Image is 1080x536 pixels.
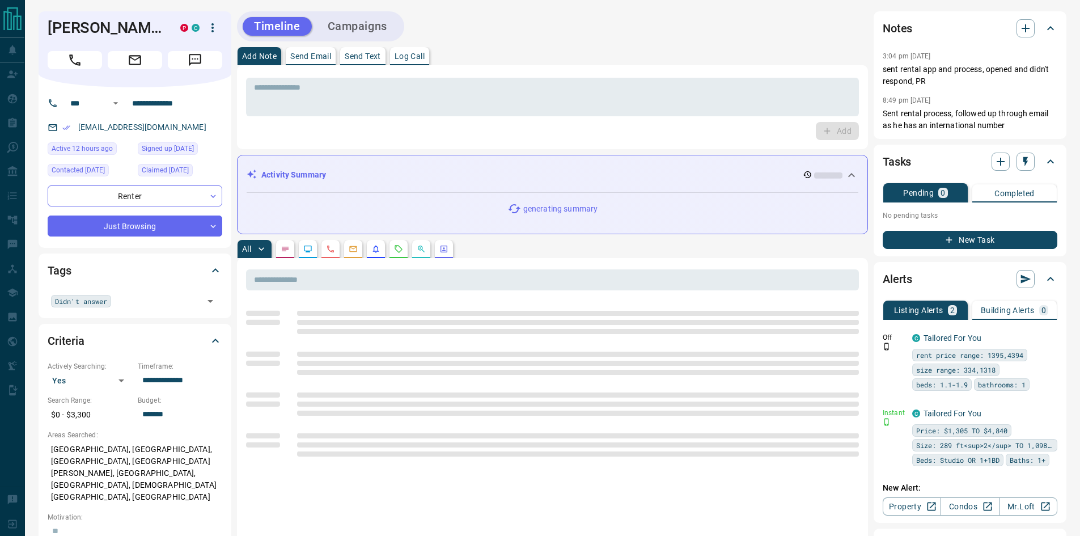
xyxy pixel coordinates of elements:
p: Pending [903,189,934,197]
a: Tailored For You [924,334,981,343]
p: Actively Searching: [48,361,132,372]
span: Claimed [DATE] [142,164,189,176]
p: 2 [950,306,955,314]
div: Just Browsing [48,216,222,237]
span: Contacted [DATE] [52,164,105,176]
p: Motivation: [48,512,222,522]
p: Off [883,332,905,343]
svg: Notes [281,244,290,254]
span: Baths: 1+ [1010,454,1045,466]
p: No pending tasks [883,207,1057,224]
a: [EMAIL_ADDRESS][DOMAIN_NAME] [78,123,206,132]
div: Activity Summary [247,164,858,185]
span: bathrooms: 1 [978,379,1026,390]
p: All [242,245,251,253]
p: Instant [883,408,905,418]
h2: Notes [883,19,912,37]
h2: Tasks [883,153,911,171]
a: Mr.Loft [999,497,1057,516]
div: Fri Jul 12 2024 [138,164,222,180]
div: Wed Jul 16 2025 [48,164,132,180]
p: Sent rental process, followed up through email as he has an international number [883,108,1057,132]
div: condos.ca [912,410,920,417]
button: Open [202,293,218,309]
p: 3:04 pm [DATE] [883,52,931,60]
div: Tasks [883,148,1057,175]
svg: Opportunities [417,244,426,254]
span: rent price range: 1395,4394 [916,349,1023,361]
p: Activity Summary [261,169,326,181]
div: Tags [48,257,222,284]
button: New Task [883,231,1057,249]
button: Campaigns [316,17,399,36]
p: Search Range: [48,395,132,406]
svg: Agent Actions [439,244,448,254]
div: Tue Aug 16 2022 [138,142,222,158]
div: Renter [48,185,222,206]
p: Budget: [138,395,222,406]
p: Building Alerts [981,306,1035,314]
a: Condos [941,497,999,516]
span: Active 12 hours ago [52,143,113,154]
span: Email [108,51,162,69]
span: beds: 1.1-1.9 [916,379,968,390]
span: Call [48,51,102,69]
svg: Listing Alerts [371,244,380,254]
div: Notes [883,15,1057,42]
svg: Emails [349,244,358,254]
svg: Push Notification Only [883,418,891,426]
div: Alerts [883,265,1057,293]
p: [GEOGRAPHIC_DATA], [GEOGRAPHIC_DATA], [GEOGRAPHIC_DATA], [GEOGRAPHIC_DATA][PERSON_NAME], [GEOGRAP... [48,440,222,507]
p: Completed [994,189,1035,197]
p: $0 - $3,300 [48,406,132,424]
p: Areas Searched: [48,430,222,440]
svg: Push Notification Only [883,343,891,351]
div: Mon Aug 18 2025 [48,142,132,158]
span: Beds: Studio OR 1+1BD [916,454,999,466]
span: size range: 334,1318 [916,364,996,375]
h2: Criteria [48,332,84,350]
p: Add Note [242,52,277,60]
svg: Email Verified [62,124,70,132]
p: Listing Alerts [894,306,943,314]
span: Message [168,51,222,69]
svg: Calls [326,244,335,254]
p: 0 [1041,306,1046,314]
p: New Alert: [883,482,1057,494]
span: Didn't answer [55,296,107,307]
p: 8:49 pm [DATE] [883,96,931,104]
h2: Alerts [883,270,912,288]
a: Tailored For You [924,409,981,418]
p: Send Email [290,52,331,60]
p: Send Text [345,52,381,60]
p: sent rental app and process, opened and didn't respond, PR [883,64,1057,87]
div: property.ca [180,24,188,32]
button: Timeline [243,17,312,36]
p: Timeframe: [138,361,222,372]
svg: Requests [394,244,403,254]
p: generating summary [523,203,598,215]
span: Size: 289 ft<sup>2</sup> TO 1,098 ft<sup>2</sup> [916,440,1053,451]
div: Criteria [48,327,222,354]
span: Signed up [DATE] [142,143,194,154]
span: Price: $1,305 TO $4,840 [916,425,1007,436]
h2: Tags [48,261,71,280]
div: Yes [48,372,132,390]
p: Log Call [395,52,425,60]
h1: [PERSON_NAME] [48,19,163,37]
div: condos.ca [912,334,920,342]
p: 0 [941,189,945,197]
a: Property [883,497,941,516]
button: Open [109,96,122,110]
div: condos.ca [192,24,200,32]
svg: Lead Browsing Activity [303,244,312,254]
